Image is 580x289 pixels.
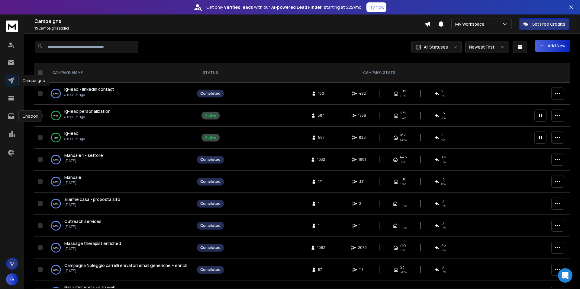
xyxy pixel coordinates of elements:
[441,243,446,248] span: 43
[64,218,101,224] span: Outreach services
[6,273,18,285] button: G
[318,267,324,272] span: 57
[359,135,366,140] span: 828
[45,127,193,149] td: 98%ig-leada month ago
[64,174,81,180] span: Manuale
[64,240,121,246] span: Massage therapist enriched
[64,262,187,268] span: Campagna Noleggio carrelli elevatori email generiche + enrich
[318,223,324,228] span: 1
[441,199,444,204] span: 0
[358,113,366,118] span: 1338
[64,174,81,180] a: Manuale
[64,108,111,114] a: ig-lead personalization
[359,267,365,272] span: 111
[359,157,366,162] span: 1681
[45,105,193,127] td: 94%ig-lead personalizationa month ago
[366,2,386,12] button: Try Now
[400,182,406,186] span: 58 %
[64,240,121,246] a: Massage therapist enriched
[317,157,325,162] span: 1032
[200,157,221,162] div: Completed
[34,26,425,31] p: Campaigns added
[441,221,444,226] span: 0
[45,171,193,193] td: 100%Manuale[DATE]
[400,265,404,270] span: 23
[64,268,187,273] p: [DATE]
[519,18,569,30] button: Get Free Credits
[64,180,81,185] p: [DATE]
[441,226,446,230] span: 0 %
[64,86,114,92] a: ig-lead - linkedin contact
[64,114,111,119] p: a month ago
[535,40,570,52] button: Add New
[200,91,221,96] div: Completed
[400,270,407,275] span: 40 %
[53,157,59,163] p: 100 %
[53,91,59,97] p: 100 %
[205,135,216,140] div: Active
[465,41,509,53] button: Newest First
[399,226,407,230] span: 100 %
[318,201,324,206] span: 1
[45,63,193,83] th: CAMPAIGN NAME
[317,245,325,250] span: 1082
[200,245,221,250] div: Completed
[45,193,193,215] td: 100%allarme casa - proposta sito[DATE]
[368,4,385,10] p: Try Now
[441,89,443,94] span: 2
[64,130,79,136] span: ig-lead
[53,223,59,229] p: 100 %
[206,4,362,10] p: Get only with our starting at $22/mo
[400,138,407,142] span: 60 %
[200,201,221,206] div: Completed
[64,152,103,158] a: Manuale 1 - settore
[441,160,446,164] span: 5 %
[64,152,103,158] span: Manuale 1 - settore
[200,179,221,184] div: Completed
[441,94,445,98] span: 1 %
[64,158,103,163] p: [DATE]
[318,179,324,184] span: 171
[399,221,401,226] span: 1
[64,218,101,224] a: Outreach services
[64,136,85,141] p: a month ago
[318,91,324,96] span: 180
[200,223,221,228] div: Completed
[193,63,227,83] th: STATUS
[400,111,406,116] span: 272
[441,182,446,186] span: 8 %
[45,237,193,259] td: 100%Massage therapist enriched[DATE]
[64,246,121,251] p: [DATE]
[53,245,59,251] p: 100 %
[317,113,325,118] span: 884
[53,201,59,207] p: 100 %
[441,265,444,270] span: 0
[532,21,565,27] p: Get Free Credits
[399,199,401,204] span: 1
[441,248,446,252] span: 4 %
[400,155,407,160] span: 448
[400,94,406,98] span: 61 %
[558,268,572,283] div: Open Intercom Messenger
[53,179,59,185] p: 100 %
[64,224,101,229] p: [DATE]
[400,160,405,164] span: 52 %
[400,89,406,94] span: 109
[441,177,445,182] span: 13
[441,155,446,160] span: 46
[45,215,193,237] td: 100%Outreach services[DATE]
[64,196,120,202] span: allarme casa - proposta sito
[53,267,59,273] p: 100 %
[400,177,406,182] span: 100
[64,92,114,97] p: a month ago
[45,149,193,171] td: 100%Manuale 1 - settore[DATE]
[399,204,407,208] span: 100 %
[441,270,446,275] span: 0 %
[205,113,216,118] div: Active
[224,4,253,10] strong: verified leads
[400,243,407,248] span: 769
